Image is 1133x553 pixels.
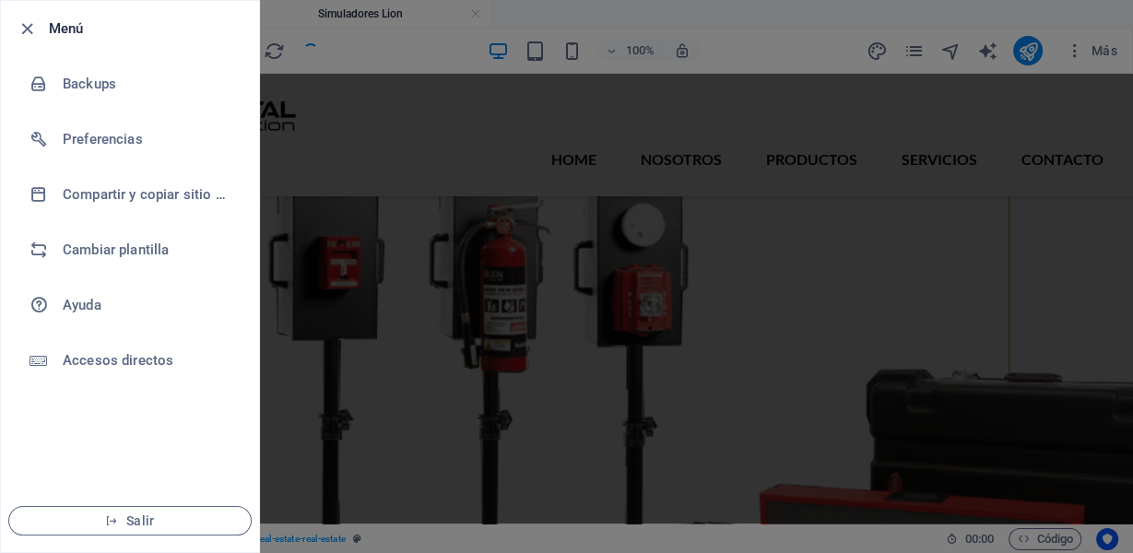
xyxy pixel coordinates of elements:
h6: Preferencias [63,128,233,150]
h6: Compartir y copiar sitio web [63,183,233,206]
h6: Cambiar plantilla [63,239,233,261]
h6: Backups [63,73,233,95]
button: Salir [8,506,252,535]
h6: Accesos directos [63,349,233,371]
a: Ayuda [1,277,259,333]
h6: Menú [49,18,244,40]
h6: Ayuda [63,294,233,316]
span: Salir [24,513,236,528]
